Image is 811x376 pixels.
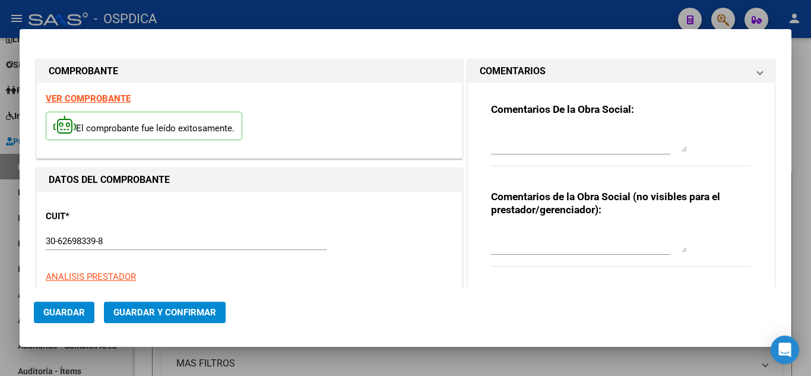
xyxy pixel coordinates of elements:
span: Guardar y Confirmar [113,307,216,318]
a: VER COMPROBANTE [46,93,131,104]
strong: Comentarios De la Obra Social: [491,103,634,115]
button: Guardar y Confirmar [104,302,226,323]
div: Open Intercom Messenger [771,336,799,364]
strong: Comentarios de la Obra Social (no visibles para el prestador/gerenciador): [491,191,720,216]
strong: COMPROBANTE [49,65,118,77]
p: El comprobante fue leído exitosamente. [46,112,242,141]
mat-expansion-panel-header: COMENTARIOS [468,59,774,83]
button: Guardar [34,302,94,323]
div: COMENTARIOS [468,83,774,298]
strong: DATOS DEL COMPROBANTE [49,174,170,185]
h1: COMENTARIOS [480,64,546,78]
p: CUIT [46,210,168,223]
span: Guardar [43,307,85,318]
span: ANALISIS PRESTADOR [46,271,136,282]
